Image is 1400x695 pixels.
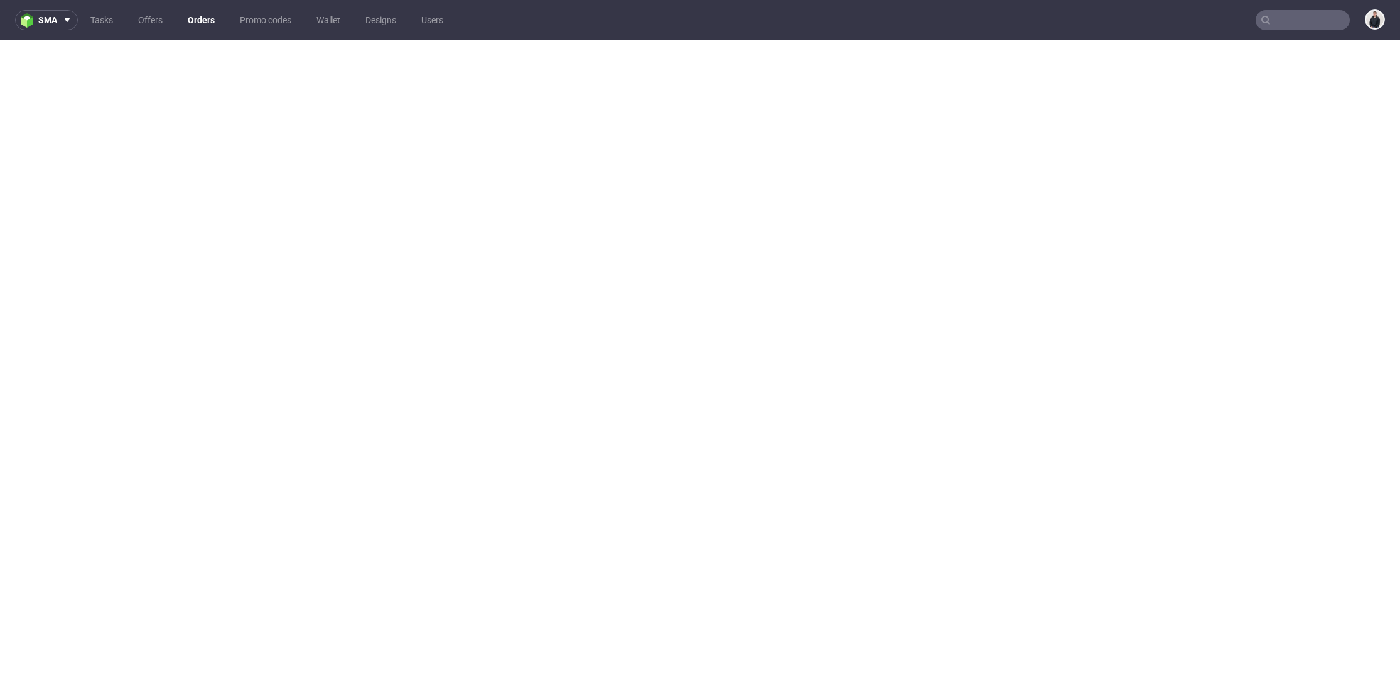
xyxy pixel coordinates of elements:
img: Adrian Margula [1366,11,1384,28]
a: Orders [180,10,222,30]
img: logo [21,13,38,28]
a: Designs [358,10,404,30]
a: Tasks [83,10,121,30]
span: sma [38,16,57,25]
a: Offers [131,10,170,30]
a: Users [414,10,451,30]
a: Wallet [309,10,348,30]
button: sma [15,10,78,30]
a: Promo codes [232,10,299,30]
